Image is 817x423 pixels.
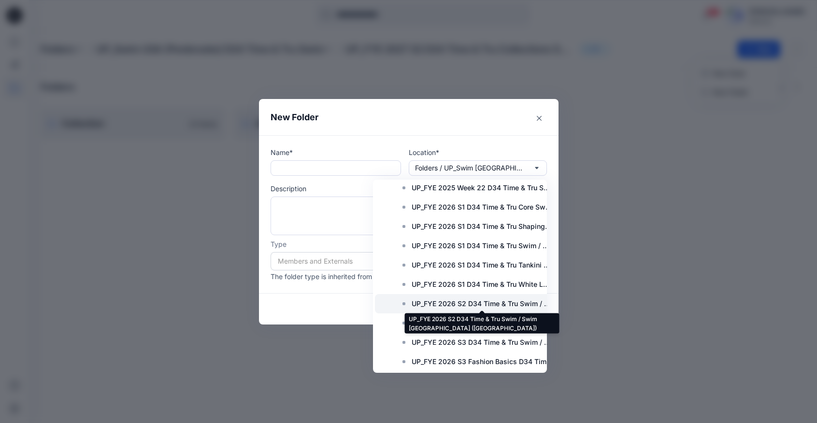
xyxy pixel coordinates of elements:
p: Folders / UP_Swim [GEOGRAPHIC_DATA] (Penbrooke) D34 Time & Tru Swim / UP_FYE 2027 S2 D34 Time & T... [415,163,526,173]
p: UP_FYE 2026 S1 D34 Time & Tru Swim / Swim [GEOGRAPHIC_DATA] ([GEOGRAPHIC_DATA]) [412,240,553,252]
p: UP_FYE 2026 S1 D34 Time & Tru Core Swim / Swim [GEOGRAPHIC_DATA] ([GEOGRAPHIC_DATA]) [412,201,553,213]
p: UP_FYE 2026 S1 D34 Time & Tru Tankini Program Swim / Swim [GEOGRAPHIC_DATA] ([GEOGRAPHIC_DATA]) [412,259,553,271]
p: Location* [409,147,547,157]
p: UP_FYE 2026 S1 D34 Time & Tru Shaping Swim / Swim [GEOGRAPHIC_DATA] ([GEOGRAPHIC_DATA]) [412,221,553,232]
button: Close [531,111,547,126]
button: Folders / UP_Swim [GEOGRAPHIC_DATA] (Penbrooke) D34 Time & Tru Swim / UP_FYE 2027 S2 D34 Time & T... [409,160,547,176]
p: UP_FYE 2025 Week 22 D34 Time & Tru Swim / Swim [GEOGRAPHIC_DATA] ([GEOGRAPHIC_DATA]) [412,182,553,194]
p: Name* [271,147,401,157]
p: UP_FYE 2026 S1 D34 Time & Tru White Lotus Swim / Swim [GEOGRAPHIC_DATA] ([GEOGRAPHIC_DATA]) [412,279,553,290]
p: UP_FYE 2026 S2 D34 Time & Tru Swim / Swim [GEOGRAPHIC_DATA] ([GEOGRAPHIC_DATA]) [412,298,553,310]
p: Type [271,239,547,249]
header: New Folder [259,99,559,135]
p: UP_FYE 2026 S3 Black Solids D34 Time & Tru Swim / Swim [GEOGRAPHIC_DATA] ([GEOGRAPHIC_DATA]) [412,317,553,329]
p: Description [271,183,547,194]
p: The folder type is inherited from the parent folder [271,271,547,282]
p: UP_FYE 2026 S3 D34 Time & Tru Swim / Swim [GEOGRAPHIC_DATA] ([GEOGRAPHIC_DATA]) [412,337,553,348]
p: UP_FYE 2026 S3 Fashion Basics D34 Time & Tru Swim / Swim USA (Penbrooke) Styles [412,356,553,367]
